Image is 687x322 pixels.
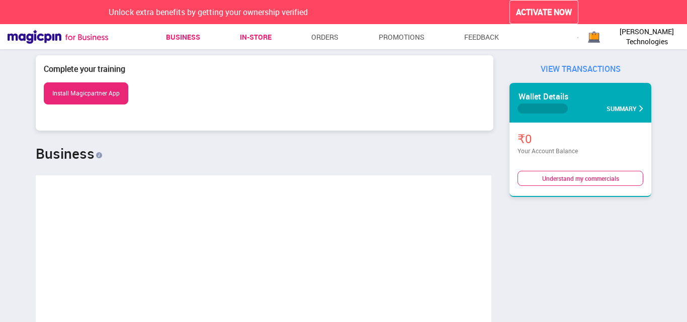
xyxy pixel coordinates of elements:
[44,82,128,104] button: Install Magicpartner App
[96,152,102,158] img: AuROenoBPPGMAAAAAElFTkSuQmCC
[240,28,272,46] a: In-store
[44,63,486,74] div: Complete your training
[311,28,338,46] a: Orders
[516,7,572,18] span: ACTIVATE NOW
[109,7,308,18] span: Unlock extra benefits by getting your ownership verified
[518,171,643,186] div: Understand my commercials
[166,28,200,46] a: Business
[379,28,424,46] a: Promotions
[609,27,684,47] span: [PERSON_NAME] Technologies
[8,30,108,44] img: Magicpin
[607,102,637,115] span: Summary
[509,63,651,75] div: VIEW TRANSACTIONS
[518,147,593,157] div: Your Account Balance
[584,27,604,47] img: logo
[36,147,492,159] h1: Business
[518,91,643,102] div: Wallet Details
[518,131,593,147] div: ₹0
[464,28,499,46] a: Feedback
